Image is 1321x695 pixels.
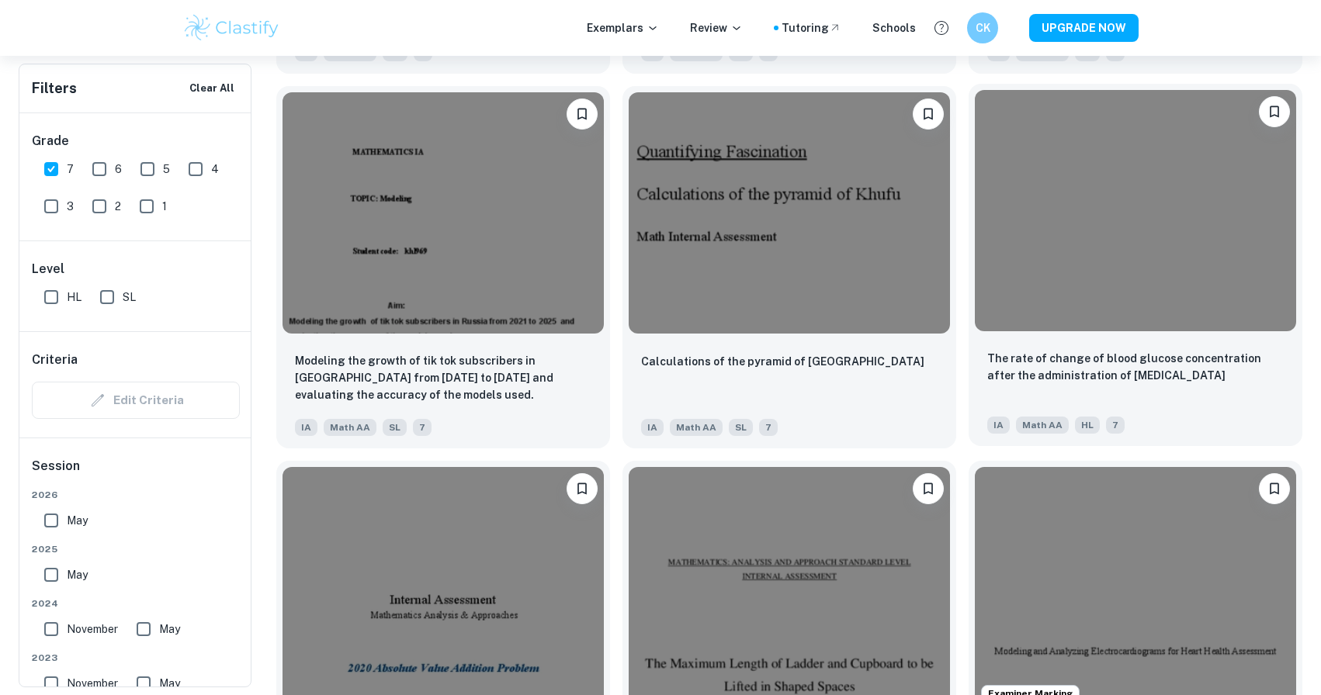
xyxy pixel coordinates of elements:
[1259,473,1290,504] button: Bookmark
[67,566,88,583] span: May
[324,419,376,436] span: Math AA
[1075,417,1100,434] span: HL
[641,353,924,370] p: Calculations of the pyramid of Khufu
[690,19,743,36] p: Review
[32,542,240,556] span: 2025
[32,457,240,488] h6: Session
[32,351,78,369] h6: Criteria
[670,419,723,436] span: Math AA
[295,419,317,436] span: IA
[67,289,81,306] span: HL
[1016,417,1069,434] span: Math AA
[32,382,240,419] div: Criteria filters are unavailable when searching by topic
[182,12,281,43] img: Clastify logo
[211,161,219,178] span: 4
[383,419,407,436] span: SL
[163,161,170,178] span: 5
[1106,417,1125,434] span: 7
[967,12,998,43] button: CK
[1259,96,1290,127] button: Bookmark
[276,86,610,448] a: BookmarkModeling the growth of tik tok subscribers in Russia from 2021 to 2025 and evaluating the...
[185,77,238,100] button: Clear All
[974,19,992,36] h6: CK
[32,596,240,610] span: 2024
[67,161,74,178] span: 7
[729,419,753,436] span: SL
[567,99,598,130] button: Bookmark
[32,132,240,150] h6: Grade
[587,19,659,36] p: Exemplars
[115,198,121,215] span: 2
[32,488,240,502] span: 2026
[32,78,77,99] h6: Filters
[67,198,74,215] span: 3
[67,675,118,692] span: November
[283,92,604,333] img: Math AA IA example thumbnail: Modeling the growth of tik tok subscribe
[67,512,88,529] span: May
[913,473,944,504] button: Bookmark
[913,99,944,130] button: Bookmark
[872,19,916,36] a: Schools
[162,198,167,215] span: 1
[123,289,136,306] span: SL
[159,675,180,692] span: May
[413,419,432,436] span: 7
[641,419,664,436] span: IA
[629,92,950,333] img: Math AA IA example thumbnail: Calculations of the pyramid of Khufu
[928,15,955,41] button: Help and Feedback
[159,621,180,638] span: May
[67,621,118,638] span: November
[32,260,240,278] h6: Level
[969,86,1302,448] a: BookmarkThe rate of change of blood glucose concentration after the administration of insulinIAMa...
[987,417,1010,434] span: IA
[1029,14,1139,42] button: UPGRADE NOW
[115,161,122,178] span: 6
[975,90,1296,330] img: Math AA IA example thumbnail: The rate of change of blood glucose conc
[32,651,240,665] span: 2023
[782,19,841,36] a: Tutoring
[987,350,1284,384] p: The rate of change of blood glucose concentration after the administration of insulin
[295,352,591,403] p: Modeling the growth of tik tok subscribers in Russia from 2021 to 2025 and evaluating the accurac...
[567,473,598,504] button: Bookmark
[759,419,778,436] span: 7
[622,86,956,448] a: BookmarkCalculations of the pyramid of KhufuIAMath AASL7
